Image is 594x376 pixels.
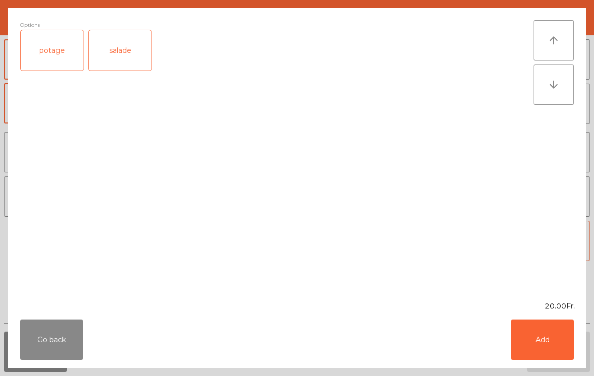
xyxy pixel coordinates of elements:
[511,320,574,360] button: Add
[548,34,560,46] i: arrow_upward
[89,30,152,71] div: salade
[8,301,586,311] div: 20.00Fr.
[20,20,40,30] span: Options
[21,30,84,71] div: potage
[548,79,560,91] i: arrow_downward
[534,65,574,105] button: arrow_downward
[534,20,574,60] button: arrow_upward
[20,320,83,360] button: Go back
